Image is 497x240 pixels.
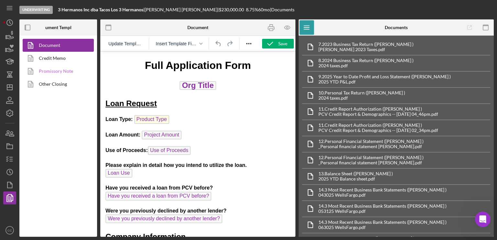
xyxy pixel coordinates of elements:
[318,112,438,117] div: PCV Credit Report & Demographics -- [DATE] 04_46pm.pdf
[54,190,76,195] span: Messages
[262,39,294,49] button: Save
[13,132,108,139] div: Exporting Data
[14,190,29,195] span: Home
[37,25,80,30] b: Document Templates
[475,212,491,227] iframe: Intercom live chat
[318,58,414,63] div: 8. 2024 Business Tax Return ([PERSON_NAME] )
[318,209,447,214] div: 053125 WellsFargo.pdf
[9,117,120,129] div: Update Permissions Settings
[243,39,254,48] button: Reveal or hide additional toolbar items
[270,7,294,12] div: | Documents
[318,74,451,79] div: 9. 2025 Year to Date Profit and Loss Statement ([PERSON_NAME] )
[278,39,287,49] div: Save
[318,225,447,230] div: 063025 WellsFargo.pdf
[3,224,16,237] button: CC
[153,39,205,48] button: Insert Template Field
[13,172,108,179] div: We typically reply in a few hours
[7,229,12,232] text: CC
[318,144,424,149] div: _Personal financial statement [PERSON_NAME].pdf
[9,90,120,103] button: Search for help
[318,176,393,181] div: 2025 YTD Balance sheet.pdf
[13,165,108,172] div: Send us a message
[13,68,116,79] p: How can we help?
[318,203,447,209] div: 14. 3 Most Recent Business Bank Statements ([PERSON_NAME] )
[318,63,414,68] div: 2024 taxes.pdf
[13,108,108,115] div: Pipeline and Forecast View
[23,39,91,52] a: Document
[318,128,438,133] div: PCV Credit Report & Demographics -- [DATE] 02_34pm.pdf
[23,78,91,91] a: Other Closing
[258,7,270,12] div: 60 mo
[9,141,120,153] div: Archive a Project
[318,220,447,225] div: 14. 3 Most Recent Business Bank Statements ([PERSON_NAME] )
[9,129,120,141] div: Exporting Data
[219,7,246,12] div: $230,000.00
[318,90,405,95] div: 10. Personal Tax Return ([PERSON_NAME] )
[318,155,424,160] div: 12. Personal Financial Statement ([PERSON_NAME] )
[43,174,86,200] button: Messages
[58,7,143,12] b: 3 Hermanos Inc dba Tacos Los 3 Hermanos
[318,187,447,192] div: 14. 3 Most Recent Business Bank Statements ([PERSON_NAME] )
[100,51,295,237] iframe: Rich Text Area
[318,79,451,84] div: 2025 YTD P&L.pdf
[145,7,219,12] div: [PERSON_NAME] [PERSON_NAME] |
[318,47,414,52] div: [PERSON_NAME] 2023 Taxes.pdf
[103,190,113,195] span: Help
[13,144,108,151] div: Archive a Project
[86,174,129,200] button: Help
[94,10,107,23] img: Profile image for Christina
[19,6,53,14] div: Underwriting
[6,159,123,184] div: Send us a messageWe typically reply in a few hours
[13,12,23,23] img: logo
[318,171,393,176] div: 13. Balance Sheet ([PERSON_NAME] )
[23,52,91,65] a: Credit Memo
[318,139,424,144] div: 12. Personal Financial Statement ([PERSON_NAME] )
[318,42,414,47] div: 7. 2023 Business Tax Return ([PERSON_NAME] )
[106,39,145,48] button: Reset the template to the current product template value
[111,10,123,22] div: Close
[318,160,424,165] div: _Personal financial statement [PERSON_NAME].pdf
[187,25,208,30] b: Document
[246,7,258,12] div: 8.75 %
[23,65,91,78] a: Promissory Note
[385,25,408,30] b: Documents
[58,7,145,12] div: |
[13,93,52,100] span: Search for help
[13,120,108,127] div: Update Permissions Settings
[318,106,438,112] div: 11. Credit Report Authorization ([PERSON_NAME] )
[9,105,120,117] div: Pipeline and Forecast View
[213,39,224,48] button: Undo
[5,181,85,190] span: Company Information
[13,46,116,68] p: Hi [PERSON_NAME] 👋
[224,39,235,48] button: Redo
[156,41,197,46] span: Insert Template Field
[318,95,405,101] div: 2024 taxes.pdf
[318,192,447,198] div: 043025 WellsFargo.pdf
[108,41,142,46] span: Update Template
[318,123,438,128] div: 11. Credit Report Authorization ([PERSON_NAME] )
